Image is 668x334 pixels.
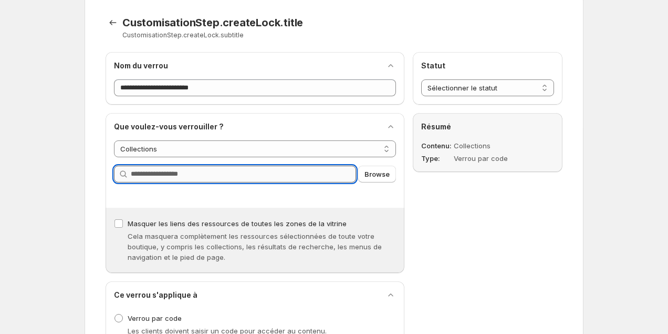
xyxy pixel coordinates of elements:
span: Browse [364,169,390,179]
h2: Statut [421,60,554,71]
span: Verrou par code [128,314,182,322]
span: Masquer les liens des ressources de toutes les zones de la vitrine [128,219,347,228]
button: CustomisationStep.backToTemplates [106,15,120,30]
h2: Nom du verrou [114,60,168,71]
h2: Résumé [421,122,554,132]
dt: Type : [421,153,452,164]
span: CustomisationStep.createLock.title [122,16,303,29]
dt: Contenu : [421,140,452,151]
p: CustomisationStep.createLock.subtitle [122,31,431,39]
h2: Que voulez-vous verrouiller ? [114,122,224,132]
dd: Verrou par code [454,153,527,164]
span: Cela masquera complètement les ressources sélectionnées de toute votre boutique, y compris les co... [128,232,382,261]
dd: Collections [454,140,527,151]
h2: Ce verrou s'applique à [114,290,197,300]
button: Browse [358,166,396,183]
